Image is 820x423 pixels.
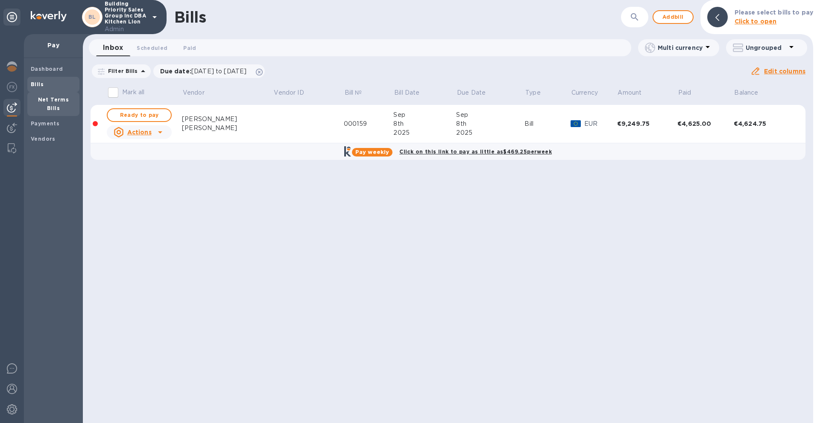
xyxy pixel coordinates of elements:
u: Actions [127,129,152,136]
div: [PERSON_NAME] [182,115,273,124]
h1: Bills [174,8,206,26]
b: Vendors [31,136,56,142]
span: Bill № [345,88,373,97]
span: Inbox [103,42,123,54]
span: Amount [618,88,653,97]
span: Paid [678,88,703,97]
span: Vendor ID [274,88,315,97]
span: Add bill [660,12,686,22]
span: Ready to pay [114,110,164,120]
span: Type [525,88,552,97]
div: Sep [393,110,456,119]
div: €9,249.75 [617,119,677,128]
span: Bill Date [394,88,430,97]
p: Admin [105,25,147,34]
p: Building Priority Sales Group Inc DBA Kitchen Lion [105,1,147,34]
p: Currency [571,88,598,97]
b: Net Terms Bills [38,96,69,111]
u: Edit columns [764,68,805,75]
span: Scheduled [137,43,167,52]
div: 8th [393,119,456,128]
p: Vendor ID [274,88,304,97]
img: Foreign exchange [7,82,17,92]
p: Multi currency [658,43,703,52]
div: Sep [456,110,524,119]
div: Due date:[DATE] to [DATE] [153,64,265,78]
span: Balance [734,88,769,97]
div: Bill [524,119,571,128]
b: Pay weekly [355,149,389,155]
div: 2025 [456,128,524,137]
span: Vendor [183,88,216,97]
b: Please select bills to pay [735,9,813,16]
p: Due date : [160,67,251,75]
div: 2025 [393,128,456,137]
b: Bills [31,81,44,87]
p: Type [525,88,541,97]
span: Paid [183,43,196,52]
p: Paid [678,88,691,97]
p: Ungrouped [746,43,786,52]
div: €4,625.00 [677,119,734,128]
p: Balance [734,88,758,97]
p: Mark all [122,88,144,97]
span: Due Date [457,88,497,97]
div: 8th [456,119,524,128]
div: Unpin categories [3,9,20,26]
b: Dashboard [31,66,63,72]
p: EUR [584,119,617,128]
button: Ready to pay [107,108,172,122]
p: Amount [618,88,641,97]
div: €4,624.75 [734,119,794,128]
div: 000159 [344,119,393,128]
b: Click to open [735,18,777,25]
span: [DATE] to [DATE] [191,68,246,75]
p: Filter Bills [105,67,138,75]
p: Due Date [457,88,486,97]
div: [PERSON_NAME] [182,124,273,133]
p: Bill № [345,88,362,97]
p: Vendor [183,88,205,97]
p: Bill Date [394,88,419,97]
b: Payments [31,120,59,127]
b: BL [88,14,96,20]
img: Logo [31,11,67,21]
b: Click on this link to pay as little as $469.25 per week [399,148,552,155]
p: Pay [31,41,76,49]
button: Addbill [653,10,694,24]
